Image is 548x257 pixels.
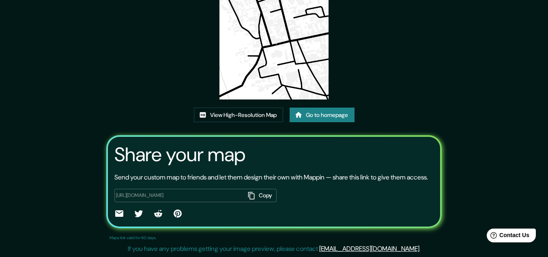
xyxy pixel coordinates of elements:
p: If you have any problems getting your image preview, please contact . [128,244,421,254]
button: Copy [245,189,277,202]
a: [EMAIL_ADDRESS][DOMAIN_NAME] [319,244,419,253]
a: Go to homepage [290,108,355,123]
h3: Share your map [114,143,245,166]
p: Maps link valid for 60 days. [110,235,157,241]
iframe: Help widget launcher [476,225,539,248]
p: Send your custom map to friends and let them design their own with Mappin — share this link to gi... [114,173,428,182]
a: View High-Resolution Map [194,108,283,123]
